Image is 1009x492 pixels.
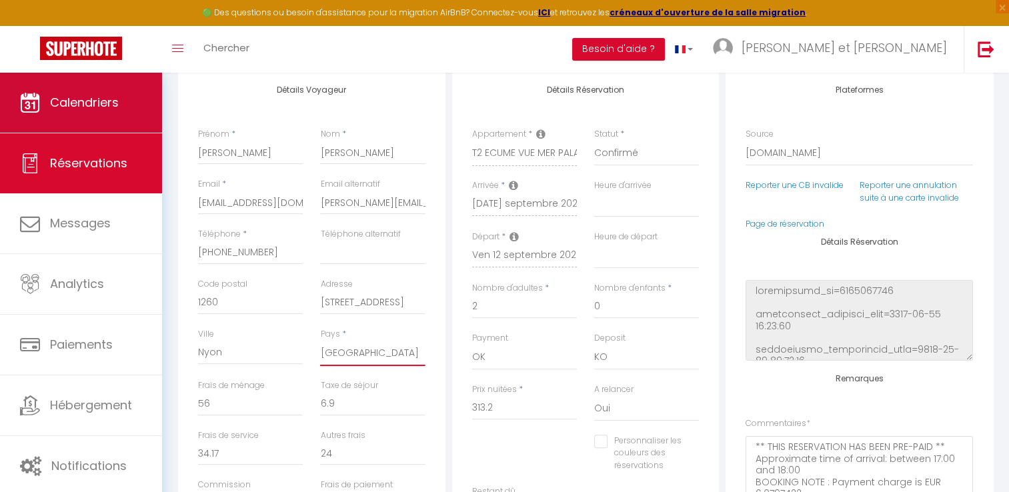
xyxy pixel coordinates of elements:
[50,94,119,111] span: Calendriers
[320,228,400,241] label: Téléphone alternatif
[594,128,618,141] label: Statut
[594,179,652,192] label: Heure d'arrivée
[594,282,666,295] label: Nombre d'enfants
[472,231,499,243] label: Départ
[746,237,973,247] h4: Détails Réservation
[746,218,824,229] a: Page de réservation
[198,379,265,392] label: Frais de ménage
[198,479,251,491] label: Commission
[594,383,634,396] label: A relancer
[713,38,733,58] img: ...
[703,26,964,73] a: ... [PERSON_NAME] et [PERSON_NAME]
[594,332,626,345] label: Deposit
[610,7,806,18] a: créneaux d'ouverture de la salle migration
[320,429,365,442] label: Autres frais
[860,179,959,203] a: Reporter une annulation suite à une carte invalide
[472,383,517,396] label: Prix nuitées
[320,178,379,191] label: Email alternatif
[472,179,499,192] label: Arrivée
[198,85,425,95] h4: Détails Voyageur
[472,282,543,295] label: Nombre d'adultes
[320,128,339,141] label: Nom
[11,5,51,45] button: Ouvrir le widget de chat LiveChat
[472,85,700,95] h4: Détails Réservation
[978,41,994,57] img: logout
[320,328,339,341] label: Pays
[198,328,214,341] label: Ville
[746,374,973,383] h4: Remarques
[572,38,665,61] button: Besoin d'aide ?
[594,231,658,243] label: Heure de départ
[198,128,229,141] label: Prénom
[746,85,973,95] h4: Plateformes
[203,41,249,55] span: Chercher
[320,379,377,392] label: Taxe de séjour
[746,417,810,430] label: Commentaires
[746,179,844,191] a: Reporter une CB invalide
[198,278,247,291] label: Code postal
[50,275,104,292] span: Analytics
[50,215,111,231] span: Messages
[472,128,526,141] label: Appartement
[40,37,122,60] img: Super Booking
[742,39,947,56] span: [PERSON_NAME] et [PERSON_NAME]
[50,155,127,171] span: Réservations
[608,435,682,473] label: Personnaliser les couleurs des réservations
[50,336,113,353] span: Paiements
[198,178,220,191] label: Email
[193,26,259,73] a: Chercher
[746,128,774,141] label: Source
[320,278,352,291] label: Adresse
[198,228,241,241] label: Téléphone
[198,429,259,442] label: Frais de service
[472,332,508,345] label: Payment
[320,479,392,491] label: Frais de paiement
[51,457,127,474] span: Notifications
[538,7,550,18] a: ICI
[50,397,132,413] span: Hébergement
